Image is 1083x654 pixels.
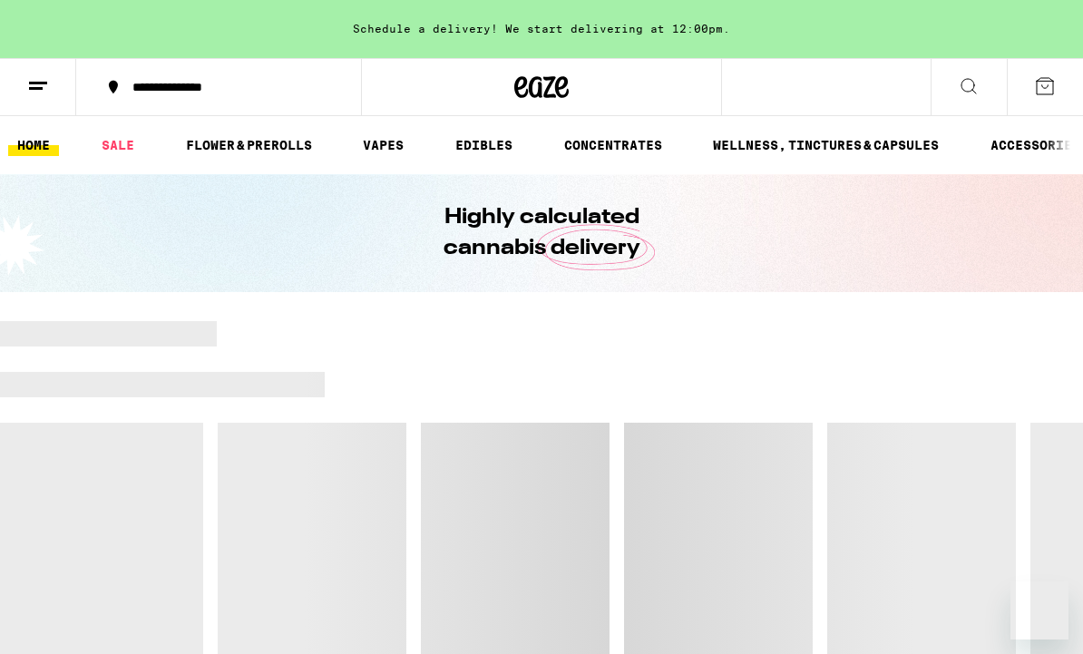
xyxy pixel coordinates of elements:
a: WELLNESS, TINCTURES & CAPSULES [704,134,948,156]
iframe: Button to launch messaging window [1010,581,1068,639]
a: FLOWER & PREROLLS [177,134,321,156]
a: CONCENTRATES [555,134,671,156]
a: VAPES [354,134,413,156]
h1: Highly calculated cannabis delivery [392,202,691,264]
a: HOME [8,134,59,156]
a: EDIBLES [446,134,522,156]
a: SALE [93,134,143,156]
